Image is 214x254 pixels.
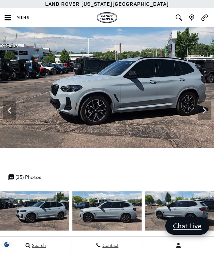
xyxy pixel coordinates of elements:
div: Next [198,101,211,120]
span: Chat Live [170,222,205,230]
img: Used 2024 Brooklyn Gray Metallic BMW M40i image 6 [145,191,214,231]
div: (35) Photos [5,171,45,183]
a: Call Land Rover Colorado Springs [201,14,209,21]
a: Land Rover [US_STATE][GEOGRAPHIC_DATA] [45,0,169,7]
span: Contact [101,243,119,248]
span: Search [30,243,46,248]
img: Land Rover [97,12,117,23]
a: land-rover [97,12,117,23]
button: Open user profile menu [143,237,214,253]
img: Used 2024 Brooklyn Gray Metallic BMW M40i image 5 [72,191,142,231]
div: Previous [3,101,16,120]
button: Open the inventory search [172,8,185,27]
a: Chat Live [165,217,209,235]
span: Menu [17,15,30,20]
